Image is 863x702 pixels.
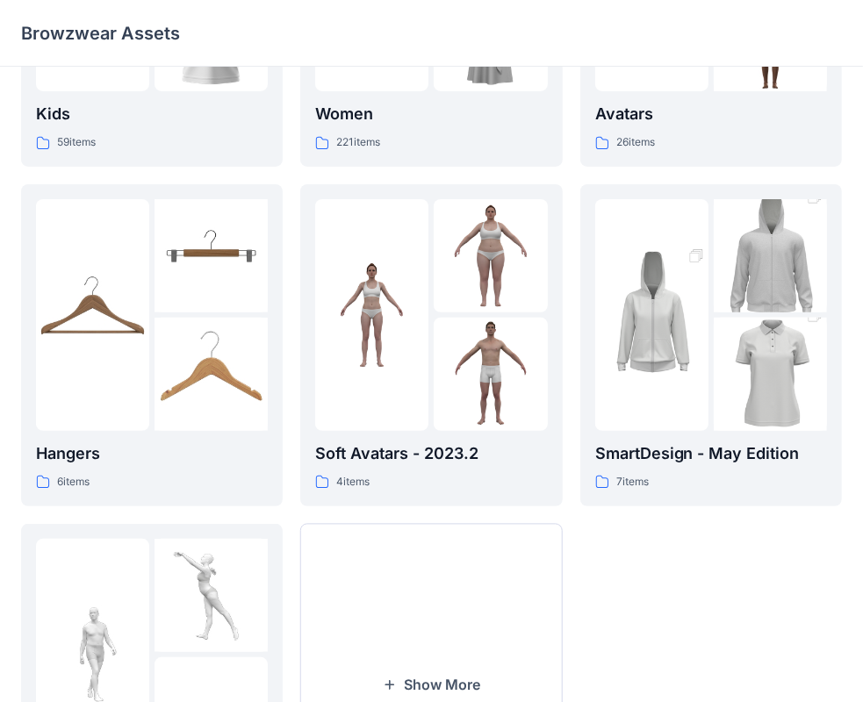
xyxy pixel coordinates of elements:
[595,102,827,126] p: Avatars
[155,539,268,652] img: folder 2
[300,184,562,506] a: folder 1folder 2folder 3Soft Avatars - 2023.24items
[336,133,380,152] p: 221 items
[36,441,268,466] p: Hangers
[434,318,547,431] img: folder 3
[580,184,842,506] a: folder 1folder 2folder 3SmartDesign - May Edition7items
[57,133,96,152] p: 59 items
[336,473,370,491] p: 4 items
[57,473,90,491] p: 6 items
[36,102,268,126] p: Kids
[595,441,827,466] p: SmartDesign - May Edition
[21,184,283,506] a: folder 1folder 2folder 3Hangers6items
[36,258,149,371] img: folder 1
[434,199,547,312] img: folder 2
[714,171,827,341] img: folder 2
[155,199,268,312] img: folder 2
[616,473,649,491] p: 7 items
[616,133,655,152] p: 26 items
[21,21,180,46] p: Browzwear Assets
[714,290,827,460] img: folder 3
[155,318,268,431] img: folder 3
[315,102,547,126] p: Women
[315,441,547,466] p: Soft Avatars - 2023.2
[315,258,428,371] img: folder 1
[595,230,708,400] img: folder 1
